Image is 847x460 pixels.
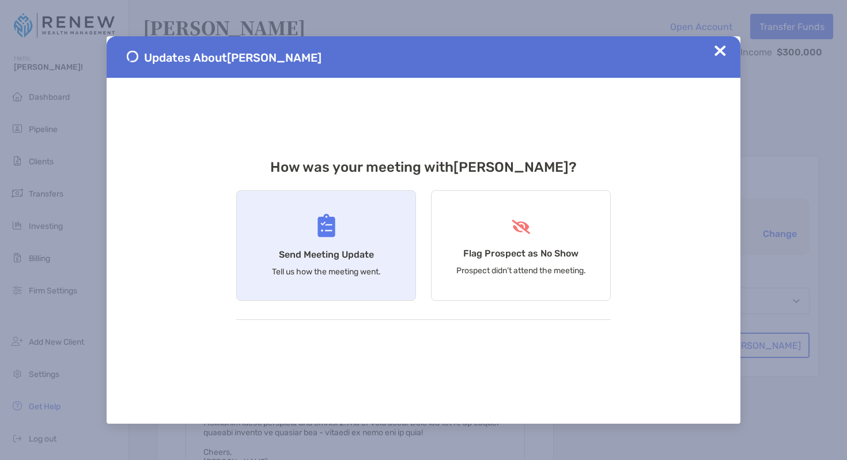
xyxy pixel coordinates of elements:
[279,249,374,260] h4: Send Meeting Update
[456,266,586,276] p: Prospect didn’t attend the meeting.
[144,51,322,65] span: Updates About [PERSON_NAME]
[127,51,138,62] img: Send Meeting Update 1
[511,220,532,234] img: Flag Prospect as No Show
[236,159,611,175] h3: How was your meeting with [PERSON_NAME] ?
[463,248,578,259] h4: Flag Prospect as No Show
[272,267,381,277] p: Tell us how the meeting went.
[317,214,335,237] img: Send Meeting Update
[714,45,726,56] img: Close Updates Zoe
